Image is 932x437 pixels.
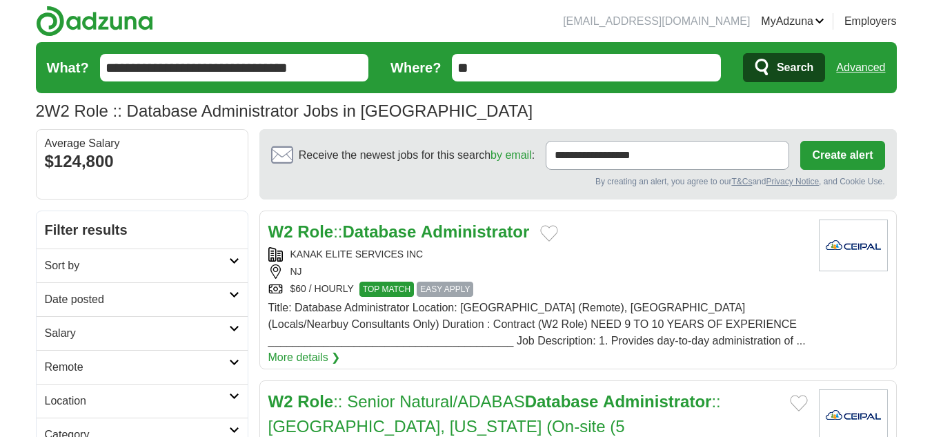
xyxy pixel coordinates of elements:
img: Adzuna logo [36,6,153,37]
div: $124,800 [45,149,239,174]
div: Average Salary [45,138,239,149]
strong: Database [343,222,417,241]
h2: Date posted [45,291,229,308]
span: Title: Database Administrator Location: [GEOGRAPHIC_DATA] (Remote), [GEOGRAPHIC_DATA] (Locals/Nea... [268,302,806,347]
div: NJ [268,264,808,279]
a: Salary [37,316,248,350]
strong: Database [525,392,599,411]
a: W2 Role::Database Administrator [268,222,530,241]
a: MyAdzuna [761,13,824,30]
strong: Role [297,222,333,241]
h2: Sort by [45,258,229,274]
div: $60 / HOURLY [268,282,808,297]
a: by email [490,149,532,161]
label: Where? [390,57,441,78]
h2: Filter results [37,211,248,249]
a: W2 Role:: Senior Natural/ADABASDatabase Administrator:: [GEOGRAPHIC_DATA], [US_STATE] (On-site (5 [268,392,721,436]
div: KANAK ELITE SERVICES INC [268,247,808,262]
strong: W2 [268,392,293,411]
a: T&Cs [731,177,752,186]
a: Advanced [836,54,885,81]
span: Search [777,54,813,81]
button: Add to favorite jobs [540,225,558,242]
button: Search [743,53,825,82]
a: Privacy Notice [766,177,819,186]
div: By creating an alert, you agree to our and , and Cookie Use. [271,175,885,188]
strong: Role [297,392,333,411]
a: Remote [37,350,248,384]
a: Employers [844,13,897,30]
h2: Salary [45,325,229,342]
strong: Administrator [421,222,529,241]
h1: W2 Role :: Database Administrator Jobs in [GEOGRAPHIC_DATA] [36,101,533,120]
a: Location [37,384,248,418]
img: Company logo [819,220,888,271]
span: TOP MATCH [359,282,414,297]
label: What? [47,57,89,78]
a: More details ❯ [268,349,341,366]
span: Receive the newest jobs for this search : [299,147,535,164]
span: EASY APPLY [417,282,473,297]
a: Sort by [37,249,248,282]
li: [EMAIL_ADDRESS][DOMAIN_NAME] [563,13,750,30]
h2: Remote [45,359,229,376]
span: 2 [36,99,45,124]
h2: Location [45,393,229,409]
button: Add to favorite jobs [790,395,808,411]
strong: W2 [268,222,293,241]
strong: Administrator [603,392,711,411]
button: Create alert [800,141,884,170]
a: Date posted [37,282,248,316]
